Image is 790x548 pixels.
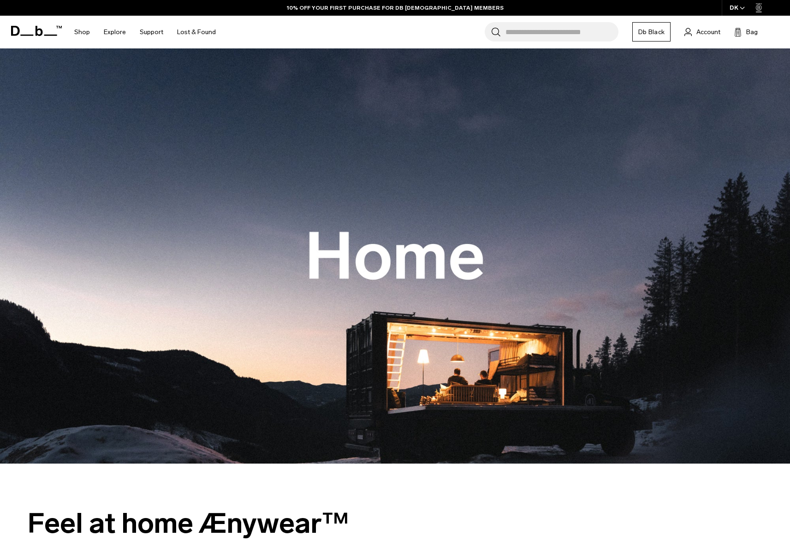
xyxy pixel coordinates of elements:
[734,26,758,37] button: Bag
[67,16,223,48] nav: Main Navigation
[28,508,443,539] div: Feel at home Ænywear™
[684,26,720,37] a: Account
[177,16,216,48] a: Lost & Found
[287,4,504,12] a: 10% OFF YOUR FIRST PURCHASE FOR DB [DEMOGRAPHIC_DATA] MEMBERS
[632,22,671,42] a: Db Black
[746,27,758,37] span: Bag
[696,27,720,37] span: Account
[140,16,163,48] a: Support
[74,16,90,48] a: Shop
[104,16,126,48] a: Explore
